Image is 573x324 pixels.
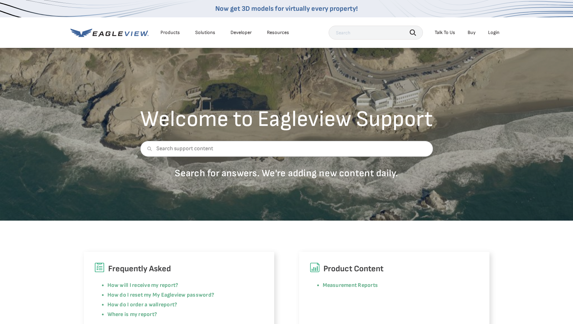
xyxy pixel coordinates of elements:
[94,262,264,275] h6: Frequently Asked
[107,292,215,298] a: How do I reset my My Eagleview password?
[267,29,289,36] div: Resources
[140,167,433,179] p: Search for answers. We're adding new content daily.
[329,26,423,40] input: Search
[159,301,174,308] a: report
[323,282,378,289] a: Measurement Reports
[160,29,180,36] div: Products
[231,29,252,36] a: Developer
[140,108,433,130] h2: Welcome to Eagleview Support
[195,29,215,36] div: Solutions
[107,311,157,318] a: Where is my report?
[468,29,476,36] a: Buy
[107,301,159,308] a: How do I order a wall
[435,29,455,36] div: Talk To Us
[215,5,358,13] a: Now get 3D models for virtually every property!
[488,29,500,36] div: Login
[107,282,179,289] a: How will I receive my report?
[140,141,433,157] input: Search support content
[174,301,177,308] a: ?
[310,262,479,275] h6: Product Content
